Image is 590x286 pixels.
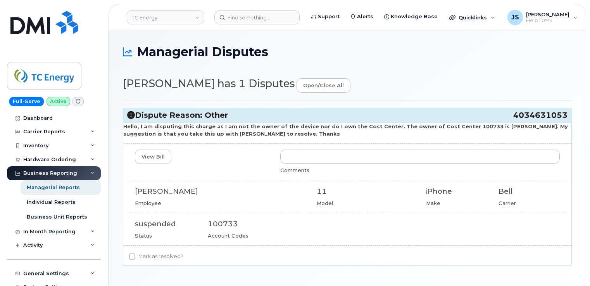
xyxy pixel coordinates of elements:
span: 4034631053 [513,110,568,121]
div: Bell [499,186,560,196]
input: Mark as resolved? [129,253,135,260]
div: Account Codes [208,232,560,239]
div: Carrier [499,200,560,207]
strong: Hello, I am disputing this charge as I am not the owner of the device nor do I own the Cost Cente... [123,123,568,137]
h1: Managerial Disputes [123,45,572,59]
div: Comments [280,167,560,174]
div: suspended [135,219,196,229]
div: Make [426,200,487,207]
label: Mark as resolved? [129,252,183,261]
div: 100733 [208,219,560,229]
h3: Dispute Reason: Other [127,110,568,121]
div: [PERSON_NAME] [135,186,305,196]
a: View Bill [135,150,171,164]
div: Status [135,232,196,239]
div: Model [317,200,414,207]
div: 11 [317,186,414,196]
div: iPhone [426,186,487,196]
div: Employee [135,200,305,207]
a: open/close all [297,78,350,93]
h2: [PERSON_NAME] has 1 Disputes [123,78,572,93]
